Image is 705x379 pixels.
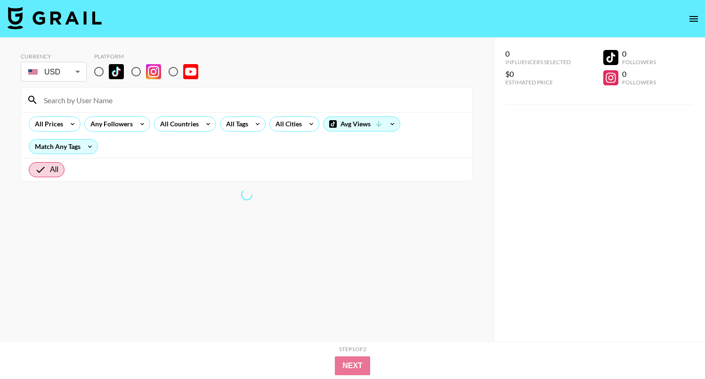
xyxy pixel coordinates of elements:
[505,49,571,58] div: 0
[85,117,135,131] div: Any Followers
[29,117,65,131] div: All Prices
[23,64,85,80] div: USD
[146,64,161,79] img: Instagram
[505,69,571,79] div: $0
[339,346,366,353] div: Step 1 of 2
[183,64,198,79] img: YouTube
[270,117,304,131] div: All Cities
[109,64,124,79] img: TikTok
[622,58,656,66] div: Followers
[21,53,87,60] div: Currency
[154,117,201,131] div: All Countries
[335,356,370,375] button: Next
[622,49,656,58] div: 0
[220,117,250,131] div: All Tags
[240,188,254,202] span: Refreshing lists, bookers, clients, countries, tags, cities, talent, talent...
[8,7,102,29] img: Grail Talent
[505,79,571,86] div: Estimated Price
[505,58,571,66] div: Influencers Selected
[684,9,703,28] button: open drawer
[622,79,656,86] div: Followers
[622,69,656,79] div: 0
[29,140,97,154] div: Match Any Tags
[50,164,58,175] span: All
[94,53,206,60] div: Platform
[324,117,400,131] div: Avg Views
[38,92,467,107] input: Search by User Name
